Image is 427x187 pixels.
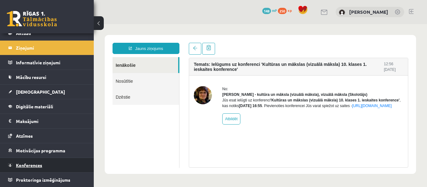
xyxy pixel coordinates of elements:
[258,80,298,84] a: [URL][DOMAIN_NAME]
[128,68,274,73] strong: [PERSON_NAME] - kultūra un māksla (vizuālā māksla), vizuālā māksla (Skolotājs)
[16,133,33,139] span: Atzīmes
[100,38,290,48] h4: Temats: Ielūgums uz konferenci 'Kultūras un mākslas (vizuālā māksla) 10. klases 1. ieskaites konf...
[7,11,57,27] a: Rīgas 1. Tālmācības vidusskola
[8,99,86,114] a: Digitālie materiāli
[19,65,85,81] a: Dzēstie
[8,143,86,158] a: Motivācijas programma
[128,89,147,101] a: Atbildēt
[19,19,86,30] a: Jauns ziņojums
[177,74,306,78] b: 'Kultūras un mākslas (vizuālā māksla) 10. klases 1. ieskaites konference'
[272,8,277,13] span: mP
[19,33,84,49] a: Ienākošie
[128,73,309,85] div: Jūs esat ielūgti uz konferenci , kas notiks . Pievienoties konferencei Jūs varat spiežot uz saites -
[8,158,86,172] a: Konferences
[278,8,295,13] a: 250 xp
[8,114,86,128] a: Maksājumi
[145,80,168,84] b: [DATE] 16:55
[349,9,388,15] a: [PERSON_NAME]
[8,129,86,143] a: Atzīmes
[16,55,86,70] legend: Informatīvie ziņojumi
[16,162,42,168] span: Konferences
[19,49,85,65] a: Nosūtītie
[262,8,271,14] span: 148
[288,8,292,13] span: xp
[100,62,118,80] img: Ilze Kolka - kultūra un māksla (vizuālā māksla), vizuālā māksla
[290,37,309,48] div: 12:56 [DATE]
[16,41,86,55] legend: Ziņojumi
[262,8,277,13] a: 148 mP
[8,41,86,55] a: Ziņojumi
[16,148,65,153] span: Motivācijas programma
[8,85,86,99] a: [DEMOGRAPHIC_DATA]
[16,74,46,80] span: Mācību resursi
[8,173,86,187] a: Proktoringa izmēģinājums
[16,89,65,95] span: [DEMOGRAPHIC_DATA]
[16,177,70,183] span: Proktoringa izmēģinājums
[339,9,345,16] img: Anastasija Nikola Šefanovska
[16,104,53,109] span: Digitālie materiāli
[278,8,287,14] span: 250
[8,70,86,84] a: Mācību resursi
[16,114,86,128] legend: Maksājumi
[8,55,86,70] a: Informatīvie ziņojumi
[128,62,309,68] div: No:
